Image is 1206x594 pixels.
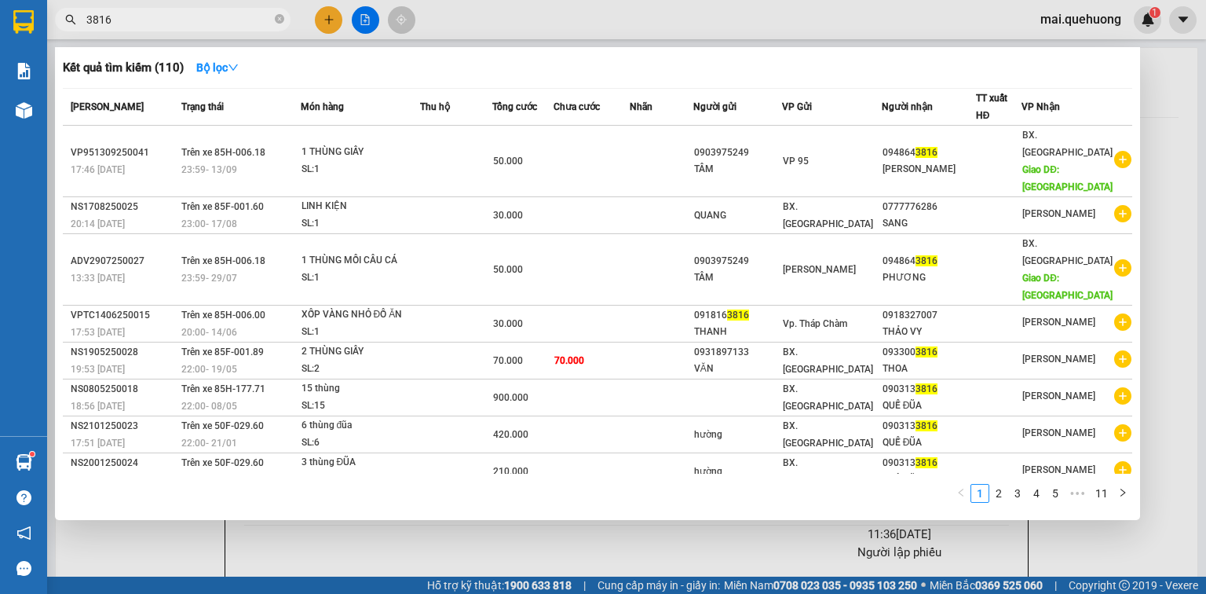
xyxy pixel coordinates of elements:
[71,344,177,361] div: NS1905250028
[196,61,239,74] strong: Bộ lọc
[301,144,419,161] div: 1 THÙNG GIẤY
[883,455,975,471] div: 090313
[181,310,265,321] span: Trên xe 85H-006.00
[71,438,125,449] span: 17:51 [DATE]
[181,201,264,212] span: Trên xe 85F-001.60
[1009,485,1026,502] a: 3
[694,361,782,377] div: VĂN
[915,255,937,266] span: 3816
[16,526,31,541] span: notification
[727,310,749,321] span: 3816
[181,438,237,449] span: 22:00 - 21/01
[71,145,177,161] div: VP951309250041
[1022,273,1113,301] span: Giao DĐ: [GEOGRAPHIC_DATA]
[63,60,184,76] h3: Kết quả tìm kiếm ( 110 )
[694,344,782,361] div: 0931897133
[1022,427,1095,438] span: [PERSON_NAME]
[1028,485,1045,502] a: 4
[1022,238,1113,266] span: BX. [GEOGRAPHIC_DATA]
[1022,354,1095,365] span: [PERSON_NAME]
[301,454,419,471] div: 3 thùng ĐŨA
[915,346,937,357] span: 3816
[1114,350,1131,368] span: plus-circle
[883,344,975,361] div: 093300
[554,101,600,112] span: Chưa cước
[181,218,237,229] span: 23:00 - 17/08
[301,417,419,434] div: 6 thùng đũa
[694,269,782,286] div: TÂM
[228,62,239,73] span: down
[16,102,32,119] img: warehouse-icon
[883,324,975,340] div: THẢO VY
[1114,205,1131,222] span: plus-circle
[181,327,237,338] span: 20:00 - 14/06
[952,484,970,503] button: left
[301,398,419,415] div: SL: 15
[883,471,975,488] div: QUẾ ĐŨA
[493,318,523,329] span: 30.000
[1114,259,1131,277] span: plus-circle
[301,471,419,489] div: SL: 3
[16,63,32,79] img: solution-icon
[883,418,975,434] div: 090313
[1027,484,1046,503] li: 4
[493,429,528,440] span: 420.000
[990,485,1007,502] a: 2
[181,401,237,412] span: 22:00 - 08/05
[694,145,782,161] div: 0903975249
[16,454,32,471] img: warehouse-icon
[420,101,450,112] span: Thu hộ
[989,484,1008,503] li: 2
[783,201,873,229] span: BX. [GEOGRAPHIC_DATA]
[883,307,975,324] div: 0918327007
[883,269,975,286] div: PHƯƠNG
[915,457,937,468] span: 3816
[184,55,251,80] button: Bộ lọcdown
[783,420,873,449] span: BX. [GEOGRAPHIC_DATA]
[301,343,419,361] div: 2 THÙNG GIẤY
[181,420,264,431] span: Trên xe 50F-029.60
[1022,464,1095,475] span: [PERSON_NAME]
[301,252,419,269] div: 1 THÙNG MỒI CÂU CÁ
[493,264,523,275] span: 50.000
[782,101,812,112] span: VP Gửi
[1065,484,1090,503] li: Next 5 Pages
[1114,424,1131,442] span: plus-circle
[694,161,782,178] div: TÂM
[13,10,34,34] img: logo-vxr
[883,361,975,377] div: THOA
[301,269,419,287] div: SL: 1
[181,457,264,468] span: Trên xe 50F-029.60
[1022,317,1095,328] span: [PERSON_NAME]
[783,346,873,375] span: BX. [GEOGRAPHIC_DATA]
[71,307,177,324] div: VPTC1406250015
[301,324,419,341] div: SL: 1
[493,355,523,366] span: 70.000
[71,253,177,269] div: ADV2907250027
[301,215,419,233] div: SL: 1
[554,355,584,366] span: 70.000
[1022,130,1113,158] span: BX. [GEOGRAPHIC_DATA]
[915,147,937,158] span: 3816
[1065,484,1090,503] span: •••
[301,361,419,378] div: SL: 2
[956,488,966,497] span: left
[976,93,1007,121] span: TT xuất HĐ
[181,164,237,175] span: 23:59 - 13/09
[71,199,177,215] div: NS1708250025
[1090,484,1113,503] li: 11
[883,253,975,269] div: 094864
[694,464,782,480] div: hường
[492,101,537,112] span: Tổng cước
[71,101,144,112] span: [PERSON_NAME]
[693,101,736,112] span: Người gửi
[1091,485,1113,502] a: 11
[71,381,177,398] div: NS0805250018
[1046,484,1065,503] li: 5
[883,434,975,451] div: QUẾ ĐŨA
[1022,208,1095,219] span: [PERSON_NAME]
[970,484,989,503] li: 1
[71,364,125,375] span: 19:53 [DATE]
[1114,151,1131,168] span: plus-circle
[275,14,284,24] span: close-circle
